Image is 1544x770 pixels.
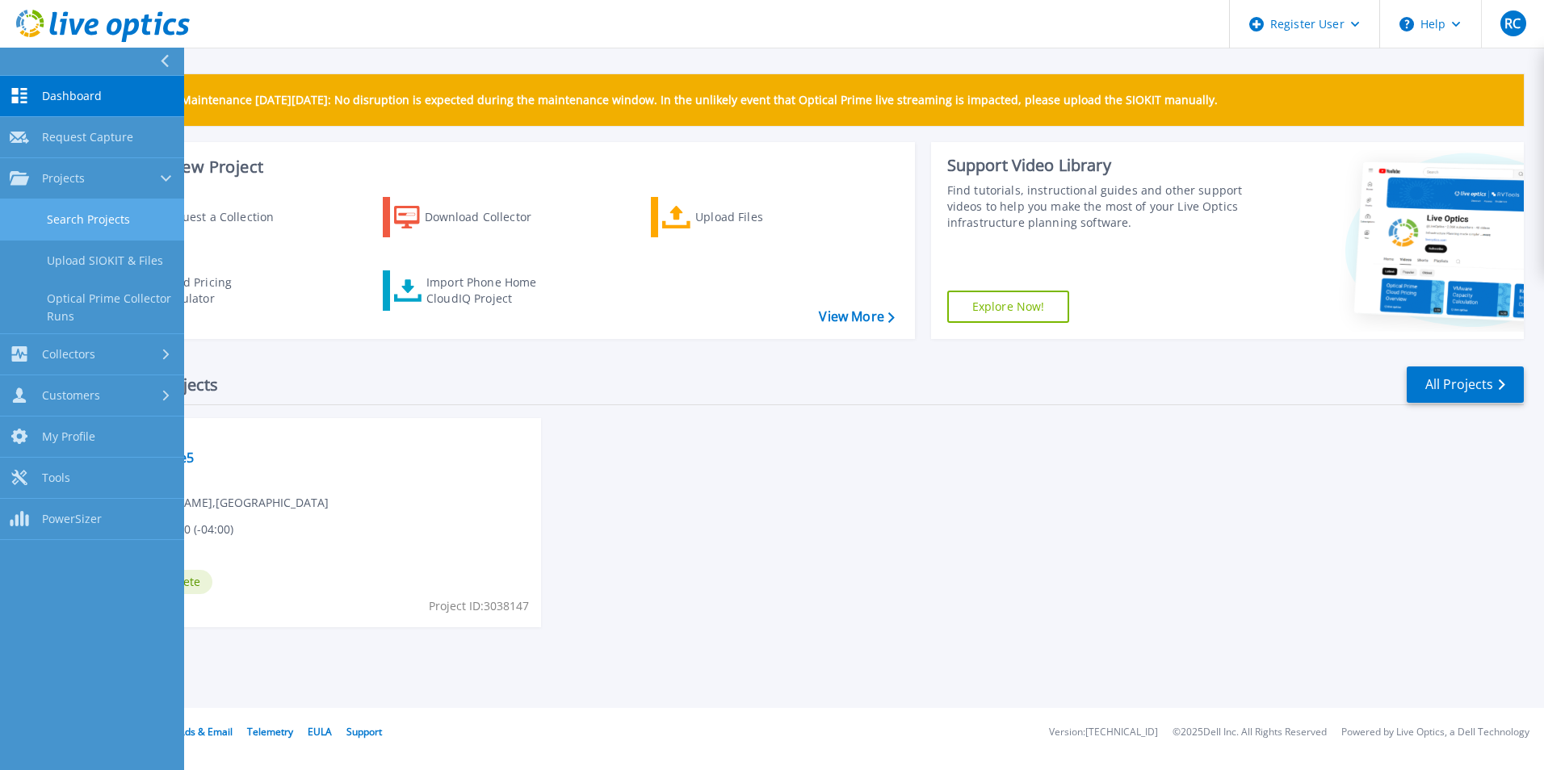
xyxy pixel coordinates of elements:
p: Scheduled Maintenance [DATE][DATE]: No disruption is expected during the maintenance window. In t... [120,94,1218,107]
a: All Projects [1407,366,1524,403]
div: Find tutorials, instructional guides and other support videos to help you make the most of your L... [947,182,1249,231]
div: Cloud Pricing Calculator [158,274,287,307]
a: Explore Now! [947,291,1070,323]
h3: Start a New Project [115,158,894,176]
a: Download Collector [383,197,563,237]
span: My Profile [42,429,95,444]
span: Request Capture [42,130,133,144]
span: RC [1504,17,1521,30]
span: Optical Prime [122,428,531,446]
div: Download Collector [425,201,554,233]
span: Collectors [42,347,95,362]
li: Powered by Live Optics, a Dell Technology [1341,727,1529,738]
a: EULA [308,725,332,739]
span: Customers [42,388,100,403]
a: View More [819,309,894,324]
a: Request a Collection [115,197,295,237]
li: Version: [TECHNICAL_ID] [1049,727,1158,738]
a: Ads & Email [178,725,233,739]
a: Cloud Pricing Calculator [115,270,295,311]
span: Projects [42,171,85,186]
a: Telemetry [247,725,293,739]
span: Project ID: 3038147 [429,597,529,615]
a: Support [346,725,382,739]
div: Request a Collection [161,201,290,233]
span: Tools [42,471,70,485]
span: PowerSizer [42,512,102,526]
span: [PERSON_NAME] , [GEOGRAPHIC_DATA] [122,494,329,512]
a: Upload Files [651,197,831,237]
span: Dashboard [42,89,102,103]
div: Import Phone Home CloudIQ Project [426,274,552,307]
div: Support Video Library [947,155,1249,176]
li: © 2025 Dell Inc. All Rights Reserved [1173,727,1327,738]
div: Upload Files [695,201,824,233]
